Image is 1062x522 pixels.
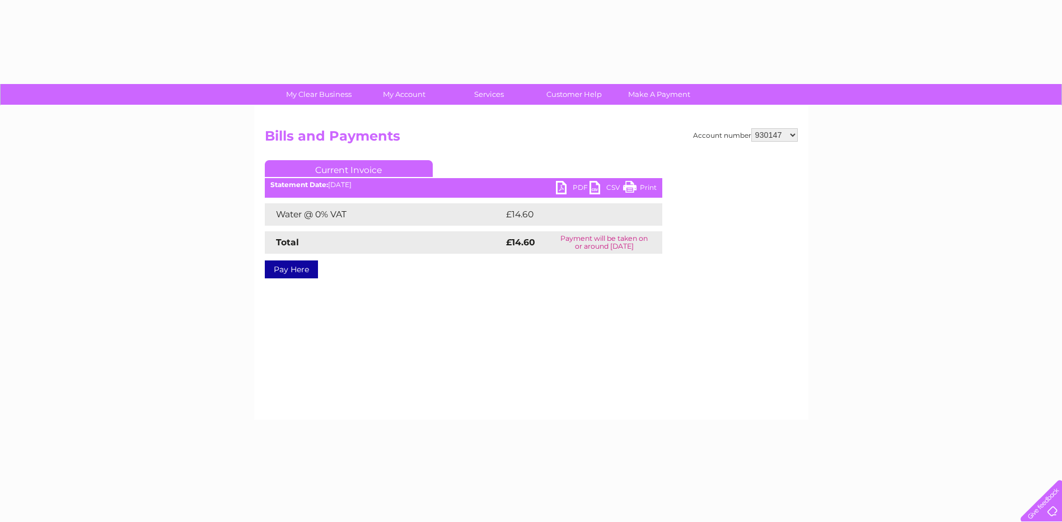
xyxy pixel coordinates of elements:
h2: Bills and Payments [265,128,798,150]
b: Statement Date: [270,180,328,189]
a: Pay Here [265,260,318,278]
a: Customer Help [528,84,620,105]
a: My Clear Business [273,84,365,105]
div: Account number [693,128,798,142]
td: Payment will be taken on or around [DATE] [546,231,662,254]
a: Services [443,84,535,105]
a: Current Invoice [265,160,433,177]
td: Water @ 0% VAT [265,203,503,226]
strong: Total [276,237,299,248]
td: £14.60 [503,203,639,226]
a: PDF [556,181,590,197]
a: Print [623,181,657,197]
strong: £14.60 [506,237,535,248]
a: CSV [590,181,623,197]
div: [DATE] [265,181,662,189]
a: Make A Payment [613,84,705,105]
a: My Account [358,84,450,105]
